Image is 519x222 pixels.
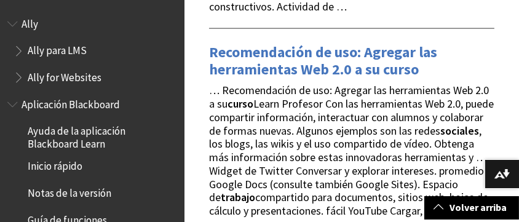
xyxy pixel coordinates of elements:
[424,196,519,219] a: Volver arriba
[28,183,111,199] span: Notas de la versión
[28,156,82,173] span: Inicio rápido
[7,14,177,88] nav: Book outline for Anthology Ally Help
[28,41,87,57] span: Ally para LMS
[22,94,120,111] span: Aplicación Blackboard
[440,124,479,138] strong: sociales
[28,121,176,150] span: Ayuda de la aplicación Blackboard Learn
[209,83,494,218] span: … Recomendación de uso: Agregar las herramientas Web 2.0 a su Learn Profesor Con las herramientas...
[209,42,437,79] a: Recomendación de uso: Agregar las herramientas Web 2.0 a su curso
[228,97,253,111] strong: curso
[28,67,101,84] span: Ally for Websites
[221,190,255,204] strong: trabajo
[22,14,38,30] span: Ally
